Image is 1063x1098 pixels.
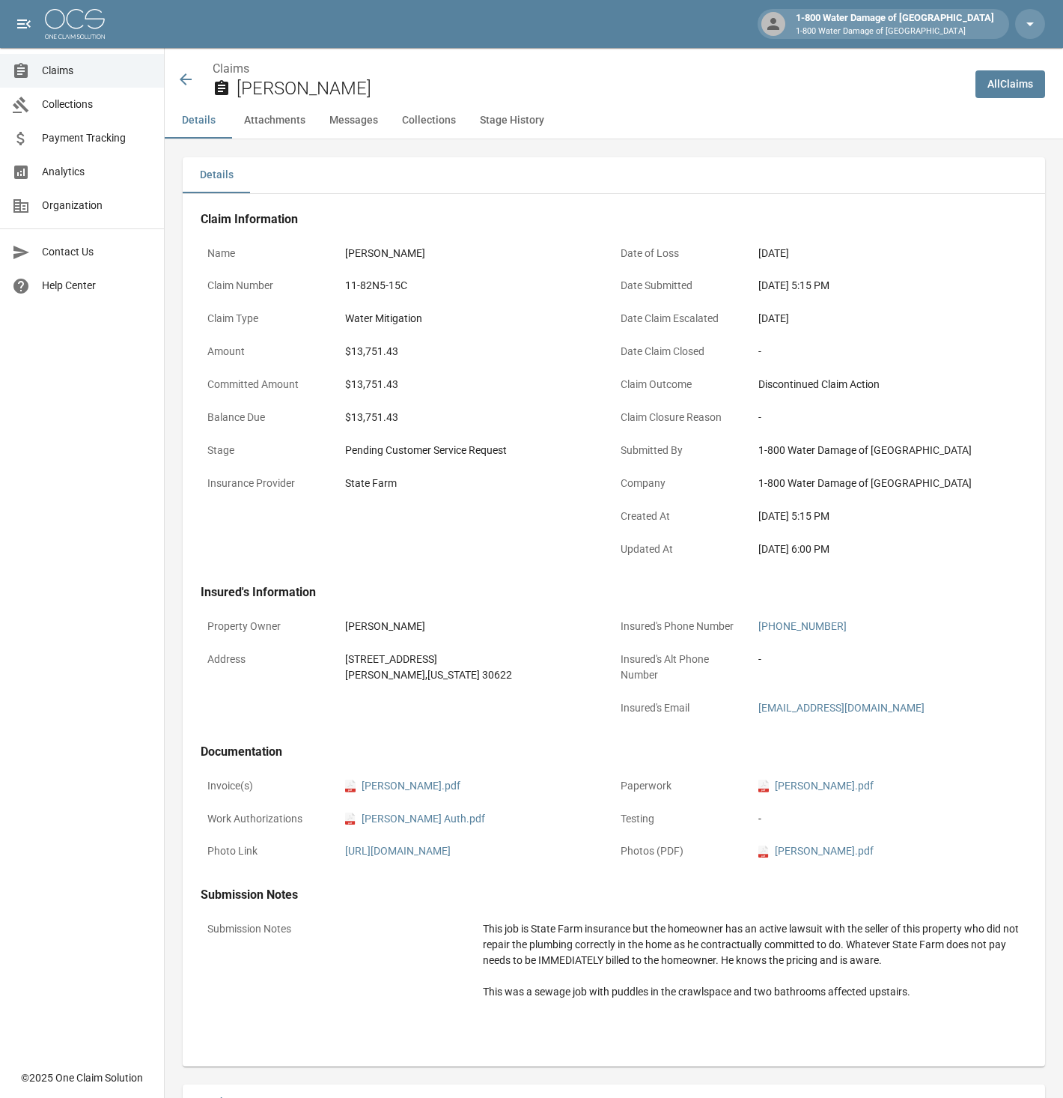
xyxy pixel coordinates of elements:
[758,620,847,632] a: [PHONE_NUMBER]
[758,246,1020,261] div: [DATE]
[9,9,39,39] button: open drawer
[345,278,607,294] div: 11-82N5-15C
[201,304,338,333] p: Claim Type
[213,61,249,76] a: Claims
[42,130,152,146] span: Payment Tracking
[345,410,607,425] div: $13,751.43
[614,403,752,432] p: Claim Closure Reason
[201,645,338,674] p: Address
[42,97,152,112] span: Collections
[614,804,752,834] p: Testing
[317,103,390,139] button: Messages
[614,271,752,300] p: Date Submitted
[345,845,451,857] a: [URL][DOMAIN_NAME]
[614,502,752,531] p: Created At
[758,278,1020,294] div: [DATE] 5:15 PM
[614,436,752,465] p: Submitted By
[614,535,752,564] p: Updated At
[201,337,338,366] p: Amount
[345,311,607,327] div: Water Mitigation
[758,410,1020,425] div: -
[758,778,874,794] a: pdf[PERSON_NAME].pdf
[45,9,105,39] img: ocs-logo-white-transparent.png
[614,337,752,366] p: Date Claim Closed
[201,771,338,801] p: Invoice(s)
[614,645,752,690] p: Insured's Alt Phone Number
[42,63,152,79] span: Claims
[758,476,1020,491] div: 1-800 Water Damage of [GEOGRAPHIC_DATA]
[201,837,338,866] p: Photo Link
[614,837,752,866] p: Photos (PDF)
[758,311,1020,327] div: [DATE]
[201,271,338,300] p: Claim Number
[201,585,1027,600] h4: Insured's Information
[345,811,485,827] a: pdf[PERSON_NAME] Auth.pdf
[614,771,752,801] p: Paperwork
[758,811,1020,827] div: -
[796,25,994,38] p: 1-800 Water Damage of [GEOGRAPHIC_DATA]
[237,78,963,100] h2: [PERSON_NAME]
[201,436,338,465] p: Stage
[758,542,1020,557] div: [DATE] 6:00 PM
[345,246,607,261] div: [PERSON_NAME]
[614,469,752,498] p: Company
[345,619,607,634] div: [PERSON_NAME]
[614,370,752,399] p: Claim Outcome
[758,443,1020,458] div: 1-800 Water Damage of [GEOGRAPHIC_DATA]
[345,344,607,360] div: $13,751.43
[21,1070,143,1085] div: © 2025 One Claim Solution
[614,694,752,723] p: Insured's Email
[213,60,963,78] nav: breadcrumb
[42,278,152,294] span: Help Center
[345,443,607,458] div: Pending Customer Service Request
[758,377,1020,392] div: Discontinued Claim Action
[183,157,1045,193] div: details tabs
[201,239,338,268] p: Name
[758,509,1020,524] div: [DATE] 5:15 PM
[483,921,1020,1000] div: This job is State Farm insurance but the homeowner has an active lawsuit with the seller of this ...
[345,778,460,794] a: pdf[PERSON_NAME].pdf
[201,403,338,432] p: Balance Due
[42,198,152,213] span: Organization
[165,103,232,139] button: Details
[201,212,1027,227] h4: Claim Information
[165,103,1063,139] div: anchor tabs
[614,304,752,333] p: Date Claim Escalated
[345,476,607,491] div: State Farm
[758,344,1020,360] div: -
[345,667,607,683] div: [PERSON_NAME] , [US_STATE] 30622
[390,103,468,139] button: Collections
[975,70,1045,98] a: AllClaims
[201,804,338,834] p: Work Authorizations
[42,244,152,260] span: Contact Us
[201,915,476,944] p: Submission Notes
[614,612,752,641] p: Insured's Phone Number
[183,157,250,193] button: Details
[614,239,752,268] p: Date of Loss
[232,103,317,139] button: Attachments
[758,702,925,714] a: [EMAIL_ADDRESS][DOMAIN_NAME]
[790,10,1000,37] div: 1-800 Water Damage of [GEOGRAPHIC_DATA]
[201,469,338,498] p: Insurance Provider
[201,888,1027,903] h4: Submission Notes
[758,652,1020,667] div: -
[345,652,607,667] div: [STREET_ADDRESS]
[42,164,152,180] span: Analytics
[758,843,874,859] a: pdf[PERSON_NAME].pdf
[468,103,556,139] button: Stage History
[201,370,338,399] p: Committed Amount
[201,744,1027,759] h4: Documentation
[201,612,338,641] p: Property Owner
[345,377,607,392] div: $13,751.43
